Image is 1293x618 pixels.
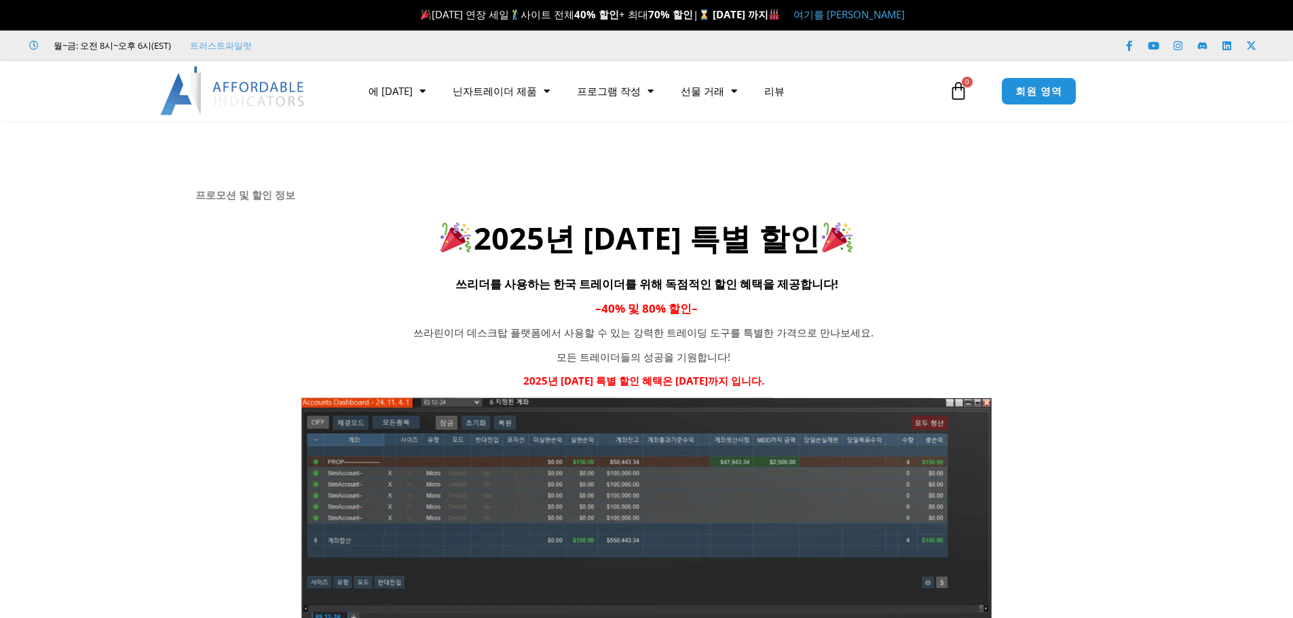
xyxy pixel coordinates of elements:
a: 닌자트레이더 제품 [439,75,563,107]
font: 선물 거래 [681,84,724,98]
font: 프로모션 및 할인 정보 [195,188,295,201]
font: + 최대 [619,7,648,21]
img: 🏭 [769,9,779,20]
a: 트러스트파일럿 [190,37,252,54]
img: 🎉 [822,222,852,252]
font: – [595,301,601,316]
font: 쓰리더를 사용하는 한국 트레이더를 위해 독점적인 할인 혜택을 제공합니다! [455,276,838,292]
img: 🏌️‍♂️ [510,9,520,20]
font: 닌자트레이더 제품 [453,84,537,98]
img: ⌛ [699,9,709,20]
font: 트러스트파일럿 [190,39,252,52]
font: 모든 트레이더들의 성공을 기원합니다! [557,350,730,364]
a: 리뷰 [751,75,798,107]
font: – [692,301,698,316]
font: [DATE] 까지 [713,7,768,21]
a: 여기를 [PERSON_NAME] [793,7,905,21]
font: [DATE] 연장 세일 사이트 전체 [432,7,574,21]
img: 🎉 [441,222,471,252]
a: 프로그램 작성 [563,75,667,107]
nav: 메뉴 [355,75,945,107]
a: 회원 영역 [1001,77,1076,105]
font: 리뷰 [764,84,785,98]
font: 70% 할인 [648,7,693,21]
font: 월~금: 오전 8시~오후 6시(EST) [54,39,171,52]
font: 40% 할인 [574,7,619,21]
img: 🎉 [421,9,431,20]
font: | [693,7,698,21]
font: 2025년 [DATE] 특별 할인 [438,217,855,258]
font: 쓰라린이더 데스크탑 플랫폼에서 사용할 수 있는 강력한 트레이딩 도구를 특별한 가격으로 만나보세요. [413,326,874,339]
font: 회원 영역 [1015,84,1062,98]
a: 에 [DATE] [355,75,439,107]
font: 프로그램 작성 [577,84,641,98]
a: 0 [929,71,988,111]
font: 2025년 [DATE] 특별 할인 혜택은 [DATE]까지 입니다. [523,374,764,387]
a: 선물 거래 [667,75,751,107]
font: 0 [965,77,969,86]
img: LogoAI | 저렴한 지표 – NinjaTrader [160,66,306,115]
font: 40% 및 80% 할인 [601,301,692,316]
font: 에 [DATE] [369,84,413,98]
